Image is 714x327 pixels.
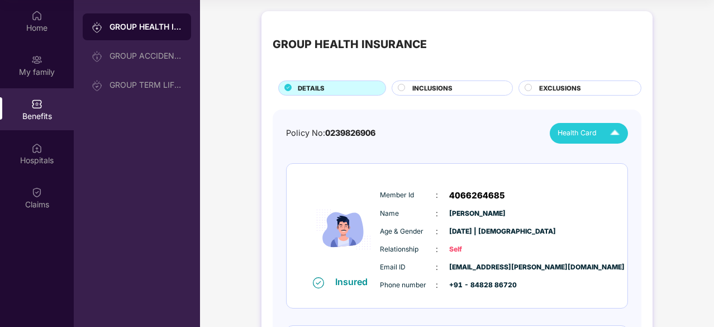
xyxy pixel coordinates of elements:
img: svg+xml;base64,PHN2ZyBpZD0iSG9tZSIgeG1sbnM9Imh0dHA6Ly93d3cudzMub3JnLzIwMDAvc3ZnIiB3aWR0aD0iMjAiIG... [31,10,42,21]
span: [PERSON_NAME] [449,208,505,219]
img: Icuh8uwCUCF+XjCZyLQsAKiDCM9HiE6CMYmKQaPGkZKaA32CAAACiQcFBJY0IsAAAAASUVORK5CYII= [605,124,625,143]
span: : [436,243,438,255]
span: EXCLUSIONS [539,83,581,93]
span: Relationship [380,244,436,255]
span: Self [449,244,505,255]
button: Health Card [550,123,628,144]
img: icon [310,183,377,276]
span: DETAILS [298,83,325,93]
span: : [436,189,438,201]
span: : [436,207,438,220]
span: : [436,225,438,238]
div: GROUP HEALTH INSURANCE [110,21,182,32]
div: GROUP TERM LIFE INSURANCE [110,80,182,89]
span: Age & Gender [380,226,436,237]
img: svg+xml;base64,PHN2ZyBpZD0iQmVuZWZpdHMiIHhtbG5zPSJodHRwOi8vd3d3LnczLm9yZy8yMDAwL3N2ZyIgd2lkdGg9Ij... [31,98,42,110]
div: GROUP ACCIDENTAL INSURANCE [110,51,182,60]
img: svg+xml;base64,PHN2ZyB4bWxucz0iaHR0cDovL3d3dy53My5vcmcvMjAwMC9zdmciIHdpZHRoPSIxNiIgaGVpZ2h0PSIxNi... [313,277,324,288]
span: Name [380,208,436,219]
img: svg+xml;base64,PHN2ZyBpZD0iQ2xhaW0iIHhtbG5zPSJodHRwOi8vd3d3LnczLm9yZy8yMDAwL3N2ZyIgd2lkdGg9IjIwIi... [31,187,42,198]
span: 0239826906 [325,128,375,138]
span: : [436,261,438,273]
div: GROUP HEALTH INSURANCE [273,36,427,53]
span: : [436,279,438,291]
span: Email ID [380,262,436,273]
div: Policy No: [286,127,375,140]
div: Insured [335,276,374,287]
span: INCLUSIONS [412,83,453,93]
img: svg+xml;base64,PHN2ZyBpZD0iSG9zcGl0YWxzIiB4bWxucz0iaHR0cDovL3d3dy53My5vcmcvMjAwMC9zdmciIHdpZHRoPS... [31,143,42,154]
span: 4066264685 [449,189,505,202]
img: svg+xml;base64,PHN2ZyB3aWR0aD0iMjAiIGhlaWdodD0iMjAiIHZpZXdCb3g9IjAgMCAyMCAyMCIgZmlsbD0ibm9uZSIgeG... [92,51,103,62]
span: +91 - 84828 86720 [449,280,505,291]
span: Health Card [558,127,597,139]
img: svg+xml;base64,PHN2ZyB3aWR0aD0iMjAiIGhlaWdodD0iMjAiIHZpZXdCb3g9IjAgMCAyMCAyMCIgZmlsbD0ibm9uZSIgeG... [92,22,103,33]
span: Member Id [380,190,436,201]
span: [EMAIL_ADDRESS][PERSON_NAME][DOMAIN_NAME] [449,262,505,273]
span: [DATE] | [DEMOGRAPHIC_DATA] [449,226,505,237]
img: svg+xml;base64,PHN2ZyB3aWR0aD0iMjAiIGhlaWdodD0iMjAiIHZpZXdCb3g9IjAgMCAyMCAyMCIgZmlsbD0ibm9uZSIgeG... [92,80,103,91]
span: Phone number [380,280,436,291]
img: svg+xml;base64,PHN2ZyB3aWR0aD0iMjAiIGhlaWdodD0iMjAiIHZpZXdCb3g9IjAgMCAyMCAyMCIgZmlsbD0ibm9uZSIgeG... [31,54,42,65]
